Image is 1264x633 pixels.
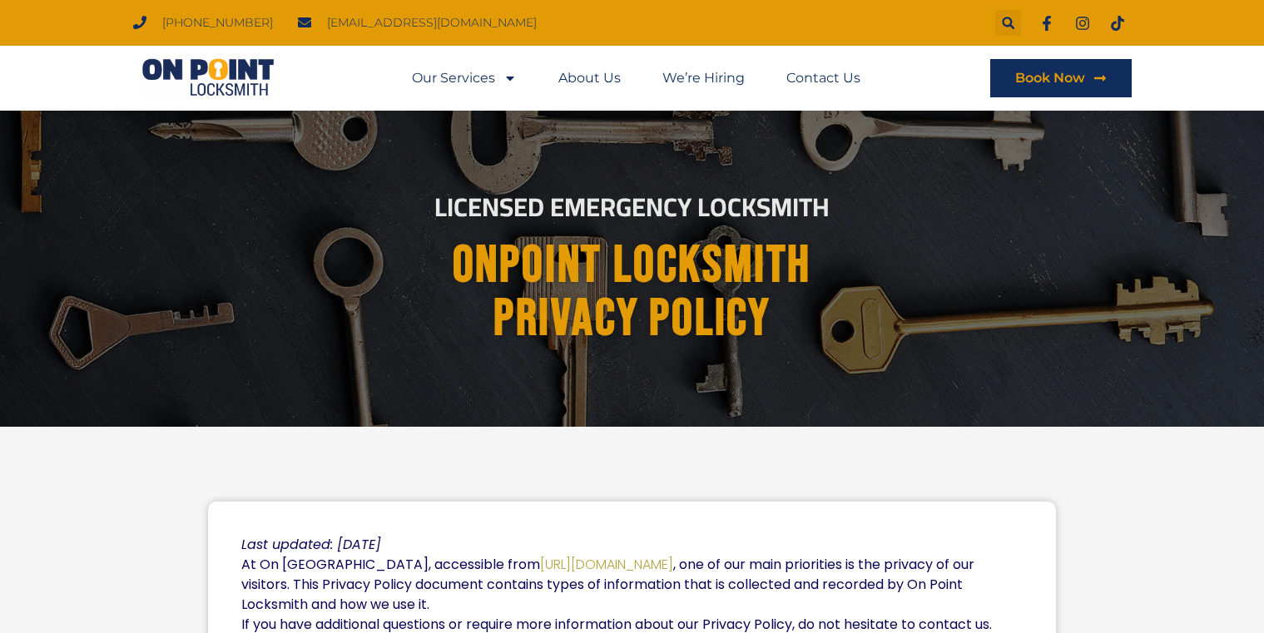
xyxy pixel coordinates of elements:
[995,10,1021,36] div: Search
[158,12,273,34] span: [PHONE_NUMBER]
[166,240,1098,346] h1: Onpoint Locksmith PRIVACY POLICY
[323,12,537,34] span: [EMAIL_ADDRESS][DOMAIN_NAME]
[558,59,621,97] a: About Us
[241,555,1021,615] p: At On [GEOGRAPHIC_DATA], accessible from , one of our main priorities is the privacy of our visit...
[786,59,860,97] a: Contact Us
[990,59,1132,97] a: Book Now
[412,59,860,97] nav: Menu
[241,535,381,554] em: Last updated: [DATE]
[540,555,673,574] a: [URL][DOMAIN_NAME]
[662,59,745,97] a: We’re Hiring
[412,59,517,97] a: Our Services
[1015,72,1085,85] span: Book Now
[169,195,1096,220] h2: Licensed emergency Locksmith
